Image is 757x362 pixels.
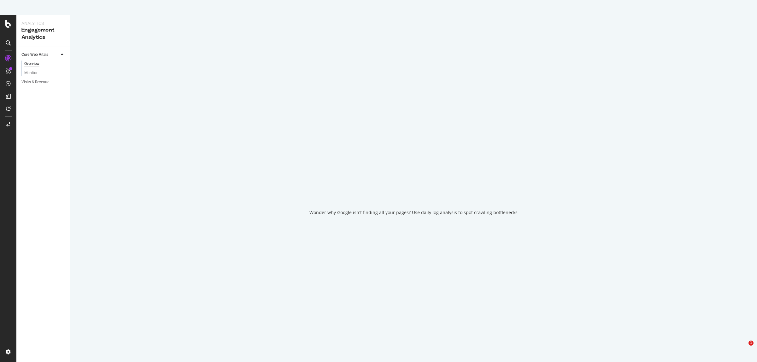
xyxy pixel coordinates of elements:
div: Core Web Vitals [21,51,48,58]
div: animation [391,177,436,199]
a: Visits & Revenue [21,79,65,85]
iframe: Intercom live chat [736,341,751,356]
a: Monitor [24,70,65,76]
div: Visits & Revenue [21,79,49,85]
div: Wonder why Google isn't finding all your pages? Use daily log analysis to spot crawling bottlenecks [309,209,518,216]
a: Overview [24,61,65,67]
a: Core Web Vitals [21,51,59,58]
div: Analytics [21,20,65,26]
div: Monitor [24,70,38,76]
div: Overview [24,61,39,67]
span: 1 [748,341,754,346]
div: Engagement Analytics [21,26,65,41]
